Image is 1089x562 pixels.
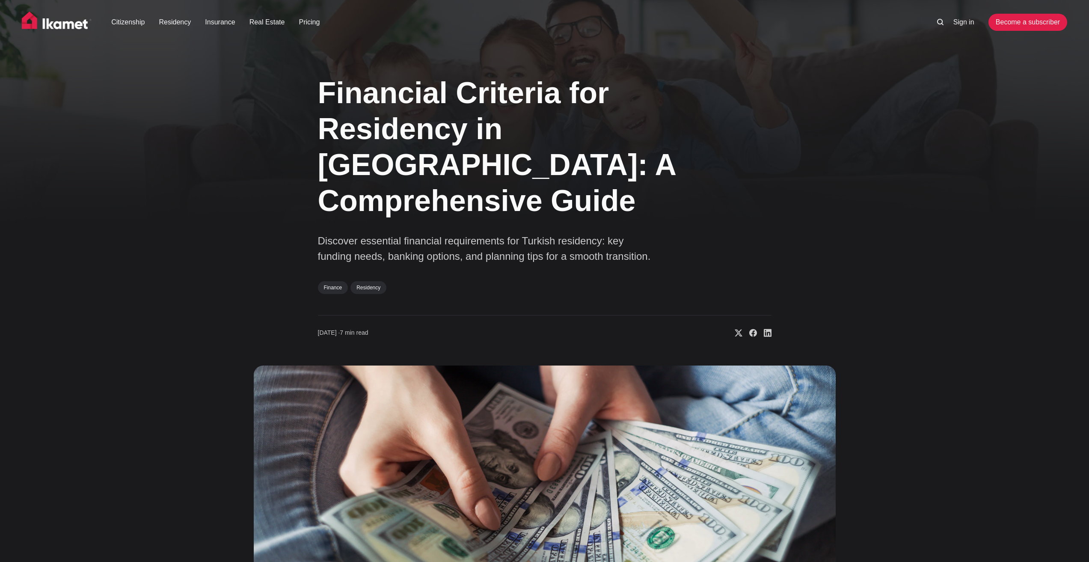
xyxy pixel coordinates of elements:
[318,233,660,264] p: Discover essential financial requirements for Turkish residency: key funding needs, banking optio...
[728,329,742,337] a: Share on X
[318,75,686,219] h1: Financial Criteria for Residency in [GEOGRAPHIC_DATA]: A Comprehensive Guide
[22,12,92,33] img: Ikamet home
[318,281,348,294] a: Finance
[350,281,386,294] a: Residency
[318,329,368,337] time: 7 min read
[988,14,1067,31] a: Become a subscriber
[318,329,340,336] span: [DATE] ∙
[299,17,320,27] a: Pricing
[742,329,757,337] a: Share on Facebook
[953,17,974,27] a: Sign in
[111,17,145,27] a: Citizenship
[205,17,235,27] a: Insurance
[159,17,191,27] a: Residency
[249,17,285,27] a: Real Estate
[757,329,771,337] a: Share on Linkedin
